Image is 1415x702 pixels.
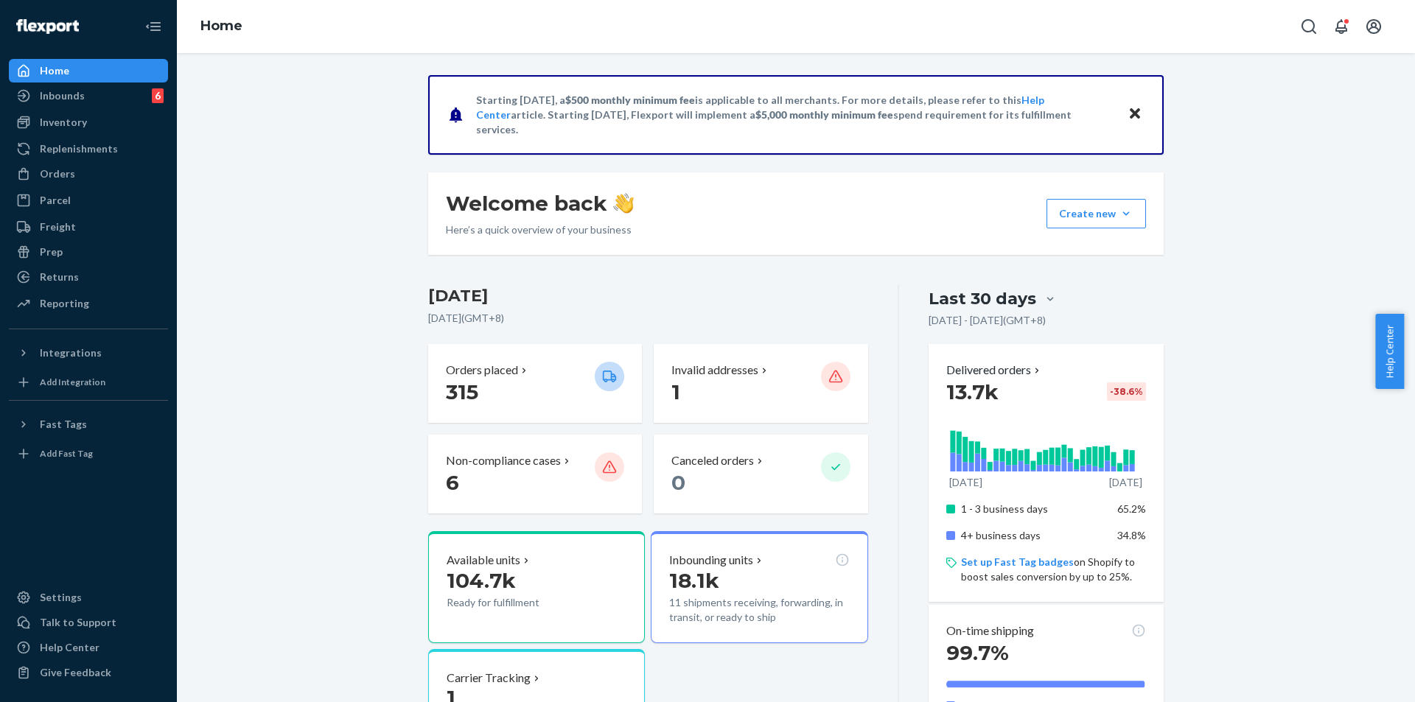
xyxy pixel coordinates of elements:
button: Integrations [9,341,168,365]
div: Returns [40,270,79,284]
p: on Shopify to boost sales conversion by up to 25%. [961,555,1146,584]
a: Parcel [9,189,168,212]
div: Prep [40,245,63,259]
p: [DATE] - [DATE] ( GMT+8 ) [929,313,1046,328]
a: Set up Fast Tag badges [961,555,1074,568]
p: 1 - 3 business days [961,502,1106,516]
button: Orders placed 315 [428,344,642,423]
a: Add Integration [9,371,168,394]
button: Open Search Box [1294,12,1324,41]
p: Invalid addresses [671,362,758,379]
span: 315 [446,379,478,404]
button: Non-compliance cases 6 [428,435,642,513]
a: Replenishments [9,137,168,161]
ol: breadcrumbs [189,5,254,48]
button: Open notifications [1327,12,1356,41]
span: 99.7% [946,640,1009,665]
p: Here’s a quick overview of your business [446,222,634,237]
div: 6 [152,88,164,103]
span: 0 [671,470,685,495]
span: 18.1k [669,568,719,593]
p: On-time shipping [946,622,1034,639]
div: Freight [40,220,76,234]
p: [DATE] [949,475,982,490]
p: 4+ business days [961,528,1106,543]
div: -38.6 % [1107,382,1146,401]
a: Prep [9,240,168,264]
p: Ready for fulfillment [447,595,583,610]
button: Available units104.7kReady for fulfillment [428,531,645,643]
p: Starting [DATE], a is applicable to all merchants. For more details, please refer to this article... [476,93,1114,137]
div: Orders [40,166,75,181]
p: Non-compliance cases [446,452,561,469]
span: $5,000 monthly minimum fee [755,108,893,121]
div: Give Feedback [40,665,111,680]
p: Carrier Tracking [447,670,531,687]
div: Last 30 days [929,287,1036,310]
p: 11 shipments receiving, forwarding, in transit, or ready to ship [669,595,849,625]
span: 1 [671,379,680,404]
div: Replenishments [40,141,118,156]
span: $500 monthly minimum fee [565,94,695,106]
button: Close Navigation [139,12,168,41]
h1: Welcome back [446,190,634,217]
div: Integrations [40,345,102,360]
a: Home [9,59,168,83]
div: Help Center [40,640,99,655]
a: Settings [9,586,168,609]
div: Settings [40,590,82,605]
span: 65.2% [1117,502,1146,515]
a: Add Fast Tag [9,442,168,466]
p: Inbounding units [669,552,753,569]
button: Open account menu [1359,12,1388,41]
button: Create new [1047,199,1146,228]
span: 6 [446,470,459,495]
button: Invalid addresses 1 [654,344,867,423]
a: Home [200,18,242,34]
div: Reporting [40,296,89,311]
a: Inbounds6 [9,84,168,108]
a: Orders [9,162,168,186]
div: Fast Tags [40,417,87,432]
div: Talk to Support [40,615,116,630]
div: Home [40,63,69,78]
div: Add Fast Tag [40,447,93,460]
iframe: Opens a widget where you can chat to one of our agents [1321,658,1400,695]
button: Close [1125,104,1145,125]
button: Give Feedback [9,661,168,684]
img: hand-wave emoji [613,193,634,214]
button: Talk to Support [9,611,168,634]
button: Delivered orders [946,362,1043,379]
a: Inventory [9,110,168,134]
button: Help Center [1375,314,1404,389]
div: Parcel [40,193,71,208]
p: Available units [447,552,520,569]
a: Returns [9,265,168,289]
h3: [DATE] [428,284,868,308]
p: Orders placed [446,362,518,379]
p: [DATE] ( GMT+8 ) [428,311,868,326]
button: Fast Tags [9,413,168,436]
div: Inbounds [40,88,85,103]
img: Flexport logo [16,19,79,34]
p: [DATE] [1109,475,1142,490]
div: Inventory [40,115,87,130]
p: Canceled orders [671,452,754,469]
div: Add Integration [40,376,105,388]
a: Freight [9,215,168,239]
span: 104.7k [447,568,516,593]
button: Inbounding units18.1k11 shipments receiving, forwarding, in transit, or ready to ship [651,531,867,643]
button: Canceled orders 0 [654,435,867,513]
a: Help Center [9,636,168,659]
span: 13.7k [946,379,999,404]
span: 34.8% [1117,529,1146,541]
a: Reporting [9,292,168,315]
